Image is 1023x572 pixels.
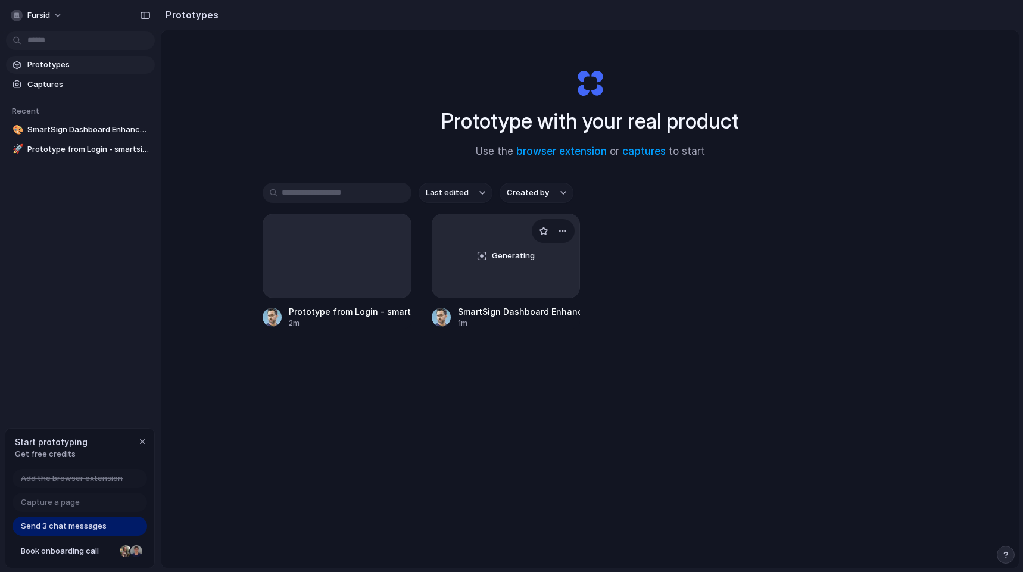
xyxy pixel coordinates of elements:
[500,183,573,203] button: Created by
[12,106,39,115] span: Recent
[289,318,411,329] div: 2m
[432,214,581,329] a: GeneratingSmartSign Dashboard Enhancement1m
[27,79,150,90] span: Captures
[476,144,705,160] span: Use the or to start
[458,305,581,318] div: SmartSign Dashboard Enhancement
[21,520,107,532] span: Send 3 chat messages
[263,214,411,329] a: Prototype from Login - smartsign2m
[15,436,88,448] span: Start prototyping
[13,142,21,156] div: 🚀
[289,305,411,318] div: Prototype from Login - smartsign
[11,143,23,155] button: 🚀
[419,183,492,203] button: Last edited
[6,76,155,93] a: Captures
[21,473,123,485] span: Add the browser extension
[21,545,115,557] span: Book onboarding call
[441,105,739,137] h1: Prototype with your real product
[13,123,21,137] div: 🎨
[118,544,133,558] div: Nicole Kubica
[129,544,144,558] div: Christian Iacullo
[15,448,88,460] span: Get free credits
[27,59,150,71] span: Prototypes
[516,145,607,157] a: browser extension
[426,187,469,199] span: Last edited
[6,121,155,139] a: 🎨SmartSign Dashboard Enhancement
[11,124,23,136] button: 🎨
[507,187,549,199] span: Created by
[27,124,150,136] span: SmartSign Dashboard Enhancement
[27,143,150,155] span: Prototype from Login - smartsign
[6,140,155,158] a: 🚀Prototype from Login - smartsign
[458,318,581,329] div: 1m
[27,10,50,21] span: fursid
[13,542,147,561] a: Book onboarding call
[622,145,666,157] a: captures
[6,56,155,74] a: Prototypes
[6,6,68,25] button: fursid
[21,496,80,508] span: Capture a page
[161,8,219,22] h2: Prototypes
[492,250,535,262] span: Generating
